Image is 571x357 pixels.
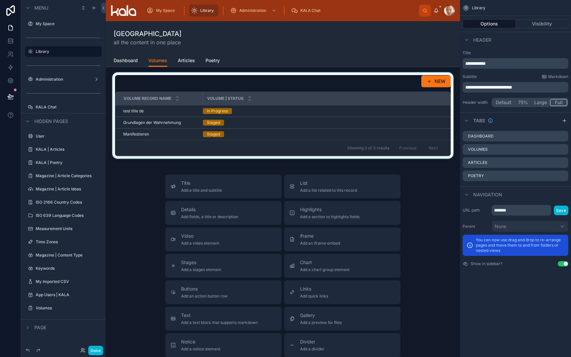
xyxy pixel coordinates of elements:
[300,188,357,193] span: Add a list related to this record
[178,57,195,64] span: Articles
[516,19,569,28] button: Visibility
[471,261,502,266] label: Show in sidebar?
[36,77,91,82] label: Administration
[463,224,489,229] label: Parent
[181,180,222,186] span: Title
[207,96,244,101] span: Volume | Status
[492,221,568,232] button: None
[148,57,167,64] span: Volumes
[36,160,100,165] label: KALA | Poetry
[347,145,389,151] span: Showing 3 of 3 results
[473,117,485,124] span: Tabs
[300,259,350,266] span: Chart
[114,29,181,38] h1: [GEOGRAPHIC_DATA]
[284,307,400,331] button: GalleryAdd a preview for files
[36,305,100,311] label: Volumes
[36,213,100,218] label: ISO 639 Language Codes
[34,118,68,125] span: Hidden pages
[463,50,568,56] label: Title
[300,338,324,345] span: Divider
[554,206,568,215] button: Save
[542,74,568,79] a: Markdown
[284,280,400,304] button: LinksAdd quick links
[289,5,325,17] a: KALA Chat
[228,5,280,17] a: Administration
[114,57,138,64] span: Dashboard
[468,160,487,165] label: Articles
[463,74,477,79] label: Subtitle
[181,320,258,325] span: Add a text block that supports markdown
[36,21,100,26] label: My Space
[165,280,282,304] button: ButtonsAdd an action button row
[514,99,531,106] button: 75%
[206,57,220,64] span: Poetry
[181,214,238,219] span: Add fields, a title or description
[36,266,100,271] label: Keywords
[300,294,328,299] span: Add quick links
[36,104,100,110] label: KALA Chat
[284,175,400,198] button: ListAdd a list related to this record
[472,5,485,11] span: Library
[531,99,550,106] button: Large
[124,96,171,101] span: Volume Record Name
[36,49,98,54] label: Library
[36,173,100,178] label: Magazine | Article Categories
[181,286,228,292] span: Buttons
[463,82,568,93] div: scrollable content
[300,8,321,13] span: KALA Chat
[36,239,100,245] label: Time Zones
[34,324,46,331] span: Page
[300,320,342,325] span: Add a preview for files
[36,200,100,205] label: ISO 3166 Country Codes
[300,241,340,246] span: Add an iframe embed
[36,147,100,152] label: KALA | Articles
[200,8,214,13] span: Library
[36,134,100,139] label: User
[156,8,175,13] span: My Space
[284,227,400,251] button: iframeAdd an iframe embed
[189,5,218,17] a: Library
[165,227,282,251] button: VideoAdd a video element
[284,254,400,278] button: ChartAdd a chart group element
[463,19,516,28] button: Options
[181,267,221,272] span: Add a stages element
[473,191,502,198] span: Navigation
[36,292,100,297] label: App Users | KALA
[36,186,100,192] label: Magazine | Article Ideas
[468,173,484,178] label: Poetry
[548,74,568,79] span: Markdown
[148,55,167,67] a: Volumes
[300,214,360,219] span: Add a section to highlights fields
[36,226,100,231] label: Measurement Units
[181,233,219,239] span: Video
[468,147,488,152] label: Volumes
[36,279,100,284] label: My Imported CSV
[165,307,282,331] button: TextAdd a text block that supports markdown
[178,55,195,68] a: Articles
[165,201,282,225] button: DetailsAdd fields, a title or description
[476,237,564,253] p: You can now use drag and drop to re-arrange pages and move them to and from folders or nested views
[141,3,419,18] div: scrollable content
[206,55,220,68] a: Poetry
[181,206,238,213] span: Details
[468,134,494,139] label: Dashboard
[88,346,103,355] button: Done
[145,5,179,17] a: My Space
[36,253,100,258] a: Magazine | Content Type
[300,346,324,352] span: Add a divider
[495,223,506,230] span: None
[111,5,136,16] img: App logo
[181,188,222,193] span: Add a title and subtitle
[300,267,350,272] span: Add a chart group element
